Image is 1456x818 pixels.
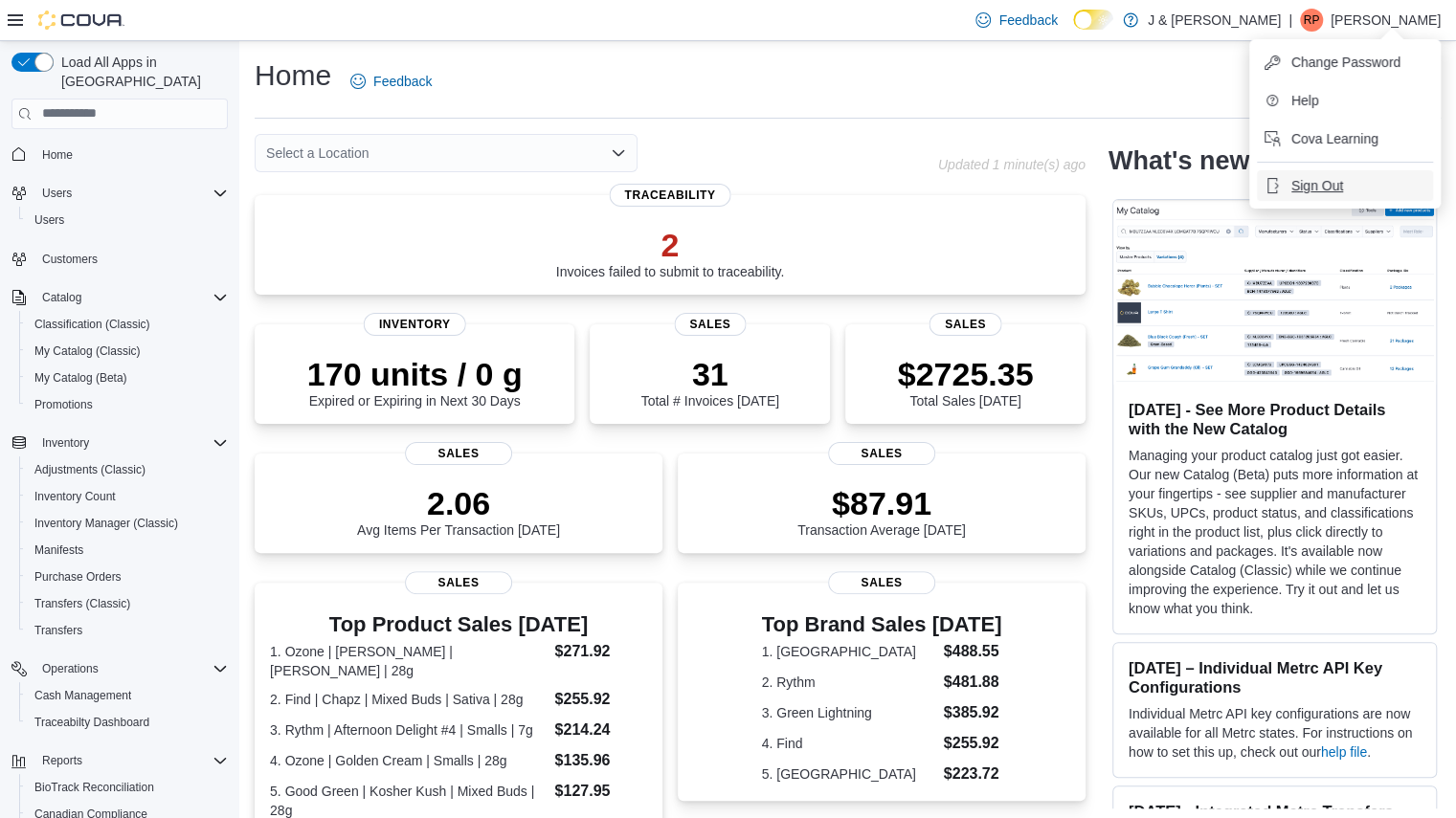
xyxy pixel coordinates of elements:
span: Traceabilty Dashboard [34,715,149,730]
span: Reports [34,749,228,772]
span: Cash Management [27,684,228,707]
button: Sign Out [1257,170,1433,201]
button: My Catalog (Beta) [19,365,235,391]
span: Cash Management [34,688,131,703]
button: Inventory [34,431,97,454]
div: Total # Invoices [DATE] [640,355,778,409]
p: J & [PERSON_NAME] [1148,9,1281,32]
span: Manifests [34,542,83,558]
a: Customers [34,248,105,271]
span: Classification (Classic) [34,317,150,332]
dt: 4. Ozone | Golden Cream | Smalls | 28g [270,751,547,770]
p: Individual Metrc API key configurations are now available for all Metrc states. For instructions ... [1129,704,1421,762]
span: Transfers [27,619,228,642]
button: BioTrack Reconciliation [19,774,235,801]
a: Feedback [968,1,1064,39]
a: My Catalog (Classic) [27,340,148,363]
span: Change Password [1291,53,1400,72]
div: Avg Items Per Transaction [DATE] [357,484,560,538]
dt: 3. Green Lightning [762,703,936,722]
span: Catalog [42,290,81,305]
button: Home [4,141,235,168]
p: Managing your product catalog just got easier. Our new Catalog (Beta) puts more information at yo... [1129,446,1421,618]
span: Adjustments (Classic) [27,458,228,481]
button: Change Password [1257,47,1433,77]
a: My Catalog (Beta) [27,366,135,389]
span: Sales [828,571,935,594]
div: Raj Patel [1300,9,1323,32]
span: Sales [930,313,1001,336]
dd: $135.96 [554,749,646,772]
dd: $214.24 [554,719,646,741]
span: Users [42,186,72,201]
button: Transfers (Classic) [19,590,235,617]
p: 31 [640,355,778,393]
img: Cova [38,11,124,30]
button: Reports [34,749,90,772]
span: Traceabilty Dashboard [27,711,228,734]
a: Transfers (Classic) [27,592,138,615]
button: Traceabilty Dashboard [19,709,235,736]
div: Total Sales [DATE] [898,355,1034,409]
button: Inventory [4,430,235,456]
span: Adjustments (Classic) [34,462,146,477]
span: Promotions [34,397,93,412]
span: Load All Apps in [GEOGRAPHIC_DATA] [54,53,228,91]
h1: Home [255,56,331,95]
span: Promotions [27,393,228,416]
span: My Catalog (Classic) [34,343,141,359]
button: Catalog [34,286,89,309]
span: Inventory [42,435,89,451]
button: Catalog [4,284,235,311]
a: Transfers [27,619,90,642]
button: Cash Management [19,682,235,709]
button: Inventory Manager (Classic) [19,510,235,537]
span: Reports [42,753,82,768]
span: BioTrack Reconciliation [34,780,154,795]
a: help file [1321,744,1367,760]
span: Traceability [609,184,730,207]
span: Dark Mode [1073,30,1074,31]
button: Users [4,180,235,207]
button: Transfers [19,617,235,644]
dt: 4. Find [762,734,936,753]
a: Traceabilty Dashboard [27,711,157,734]
span: Purchase Orders [27,565,228,588]
span: Sign Out [1291,176,1343,195]
a: Manifests [27,539,91,562]
dd: $481.88 [944,671,1002,694]
button: Reports [4,747,235,774]
dd: $223.72 [944,763,1002,785]
dd: $127.95 [554,780,646,803]
span: Users [34,212,64,228]
span: Customers [34,247,228,271]
p: $87.91 [797,484,966,522]
button: Customers [4,245,235,273]
a: BioTrack Reconciliation [27,776,162,799]
h3: Top Product Sales [DATE] [270,613,647,636]
button: Users [34,182,79,205]
span: Manifests [27,539,228,562]
button: Users [19,207,235,233]
p: Updated 1 minute(s) ago [938,157,1086,172]
p: 170 units / 0 g [307,355,523,393]
span: RP [1304,9,1320,32]
span: Inventory [364,313,466,336]
span: Transfers (Classic) [34,596,130,611]
p: | [1288,9,1292,32]
span: Home [34,143,228,166]
p: [PERSON_NAME] [1331,9,1441,32]
div: Transaction Average [DATE] [797,484,966,538]
button: Classification (Classic) [19,311,235,338]
a: Feedback [343,62,439,100]
dd: $385.92 [944,701,1002,724]
span: Users [27,209,228,232]
dt: 2. Find | Chapz | Mixed Buds | Sativa | 28g [270,690,547,709]
span: Inventory Manager (Classic) [27,512,228,535]
input: Dark Mode [1073,10,1113,30]
p: $2725.35 [898,355,1034,393]
div: Expired or Expiring in Next 30 Days [307,355,523,409]
button: Manifests [19,537,235,564]
dd: $488.55 [944,640,1002,663]
span: Inventory Count [34,489,116,504]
